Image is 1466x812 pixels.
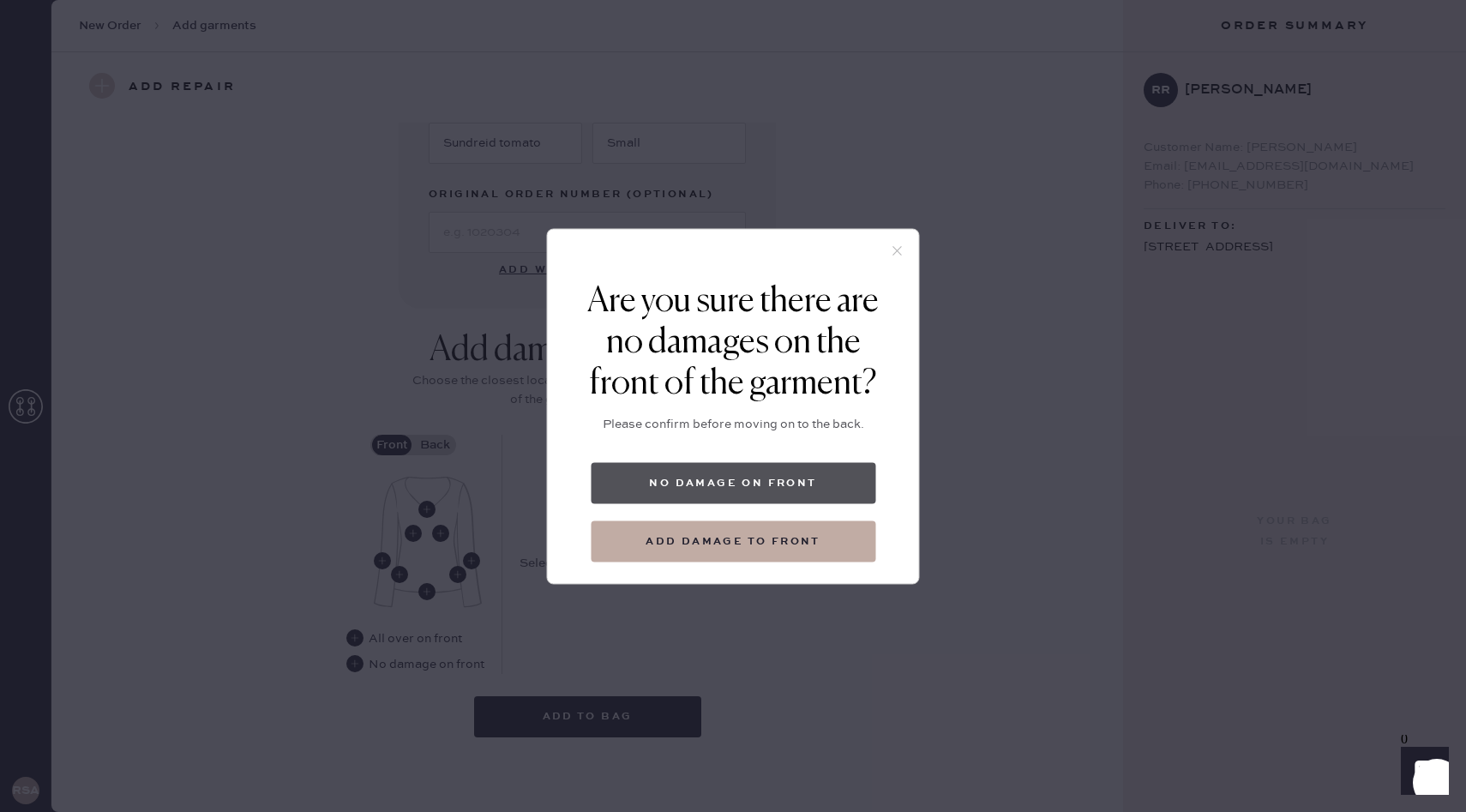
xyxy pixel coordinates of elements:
div: Are you sure there are no damages on the front of the garment? [574,280,893,404]
iframe: Front Chat [1385,735,1458,809]
button: Add damage to front [591,520,875,562]
div: Please confirm before moving on to the back. [603,414,864,433]
button: No damage on front [591,462,875,503]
